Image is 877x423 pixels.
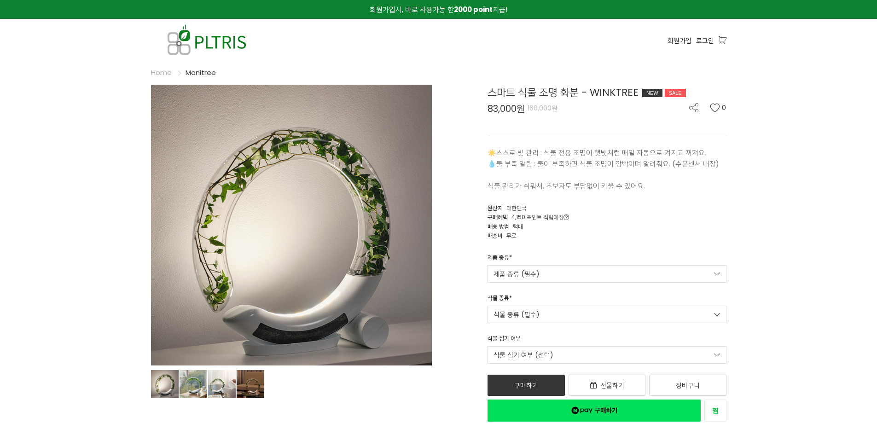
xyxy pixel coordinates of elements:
[665,89,686,97] div: SALE
[704,400,726,422] a: 새창
[710,103,726,112] button: 0
[488,204,503,212] span: 원산지
[488,375,565,396] a: 구매하기
[488,213,508,221] span: 구매혜택
[488,180,726,191] p: 식물 관리가 쉬워서, 초보자도 부담없이 키울 수 있어요.
[488,147,726,158] p: ☀️스스로 빛 관리 : 식물 전용 조명이 햇빛처럼 매일 자동으로 켜지고 꺼져요.
[649,375,726,396] a: 장바구니
[488,306,726,323] a: 식물 종류 (필수)
[600,381,624,390] span: 선물하기
[370,5,507,14] span: 회원가입시, 바로 사용가능 한 지급!
[151,68,172,77] a: Home
[528,104,558,113] span: 160,000원
[722,103,726,112] span: 0
[488,232,503,239] span: 배송비
[642,89,662,97] div: NEW
[488,346,726,364] a: 식물 심기 여부 (선택)
[488,334,521,346] div: 식물 심기 여부
[488,265,726,283] a: 제품 종류 (필수)
[454,5,493,14] strong: 2000 point
[488,104,525,113] span: 83,000원
[513,222,523,230] span: 택배
[488,253,512,265] div: 제품 종류
[696,35,714,46] a: 로그인
[488,400,701,422] a: 새창
[186,68,216,77] a: Monitree
[506,232,517,239] span: 무료
[569,375,646,396] a: 선물하기
[488,222,509,230] span: 배송 방법
[506,204,527,212] span: 대한민국
[511,213,569,221] span: 4,150 포인트 적립예정
[668,35,691,46] a: 회원가입
[488,85,726,100] div: 스마트 식물 조명 화분 - WINKTREE
[488,294,512,306] div: 식물 종류
[488,158,726,169] p: 💧물 부족 알림 : 물이 부족하면 식물 조명이 깜빡이며 알려줘요. (수분센서 내장)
